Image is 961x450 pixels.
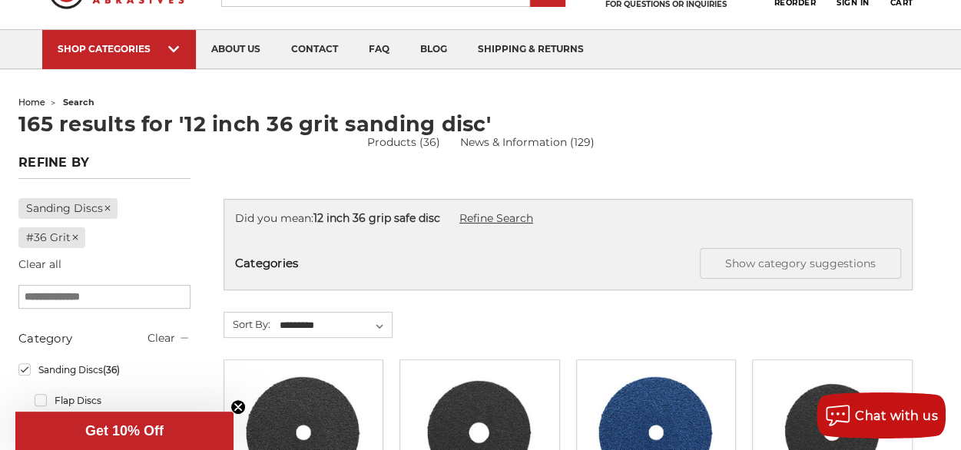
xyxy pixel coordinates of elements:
[18,97,45,108] a: home
[230,399,246,415] button: Close teaser
[196,30,276,69] a: about us
[353,30,405,69] a: faq
[462,30,599,69] a: shipping & returns
[85,423,164,438] span: Get 10% Off
[103,364,120,376] span: (36)
[276,30,353,69] a: contact
[18,356,191,383] a: Sanding Discs
[313,211,440,225] strong: 12 inch 36 grip safe disc
[367,135,440,149] a: Products (36)
[459,134,594,151] a: News & Information (129)
[18,329,191,348] h5: Category
[700,248,901,279] button: Show category suggestions
[235,210,901,227] div: Did you mean:
[18,114,943,134] h1: 165 results for '12 inch 36 grit sanding disc'
[18,257,61,271] a: Clear all
[35,387,191,414] a: Flap Discs
[405,30,462,69] a: blog
[235,248,901,279] h5: Categories
[855,409,938,423] span: Chat with us
[277,314,392,337] select: Sort By:
[817,392,946,438] button: Chat with us
[18,198,118,219] a: Sanding Discs
[63,97,94,108] span: search
[459,211,533,225] a: Refine Search
[224,313,270,336] label: Sort By:
[58,43,181,55] div: SHOP CATEGORIES
[147,331,175,345] a: Clear
[18,227,85,248] a: #36 Grit
[15,412,234,450] div: Get 10% OffClose teaser
[18,155,191,179] h5: Refine by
